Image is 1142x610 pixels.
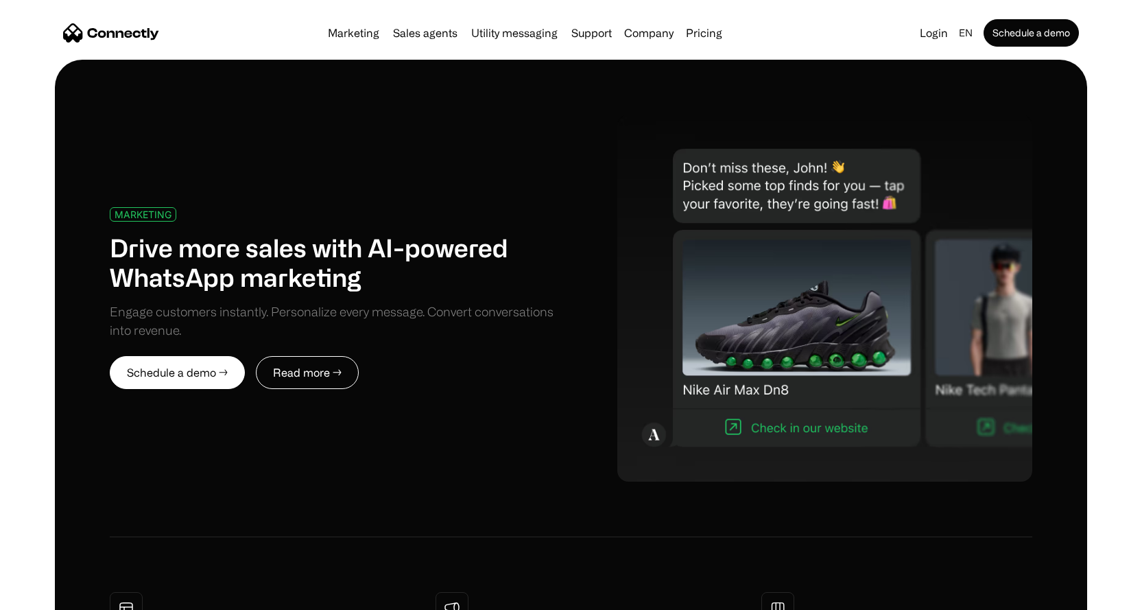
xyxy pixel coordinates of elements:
[959,23,973,43] div: en
[566,27,617,38] a: Support
[388,27,463,38] a: Sales agents
[110,233,571,292] h1: Drive more sales with AI-powered WhatsApp marketing
[27,586,82,605] ul: Language list
[680,27,728,38] a: Pricing
[624,23,674,43] div: Company
[914,23,953,43] a: Login
[110,356,245,389] a: Schedule a demo →
[953,23,981,43] div: en
[110,303,571,340] div: Engage customers instantly. Personalize every message. Convert conversations into revenue.
[620,23,678,43] div: Company
[63,23,159,43] a: home
[115,209,171,220] div: MARKETING
[14,585,82,605] aside: Language selected: English
[466,27,563,38] a: Utility messaging
[322,27,385,38] a: Marketing
[256,356,359,389] a: Read more →
[984,19,1079,47] a: Schedule a demo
